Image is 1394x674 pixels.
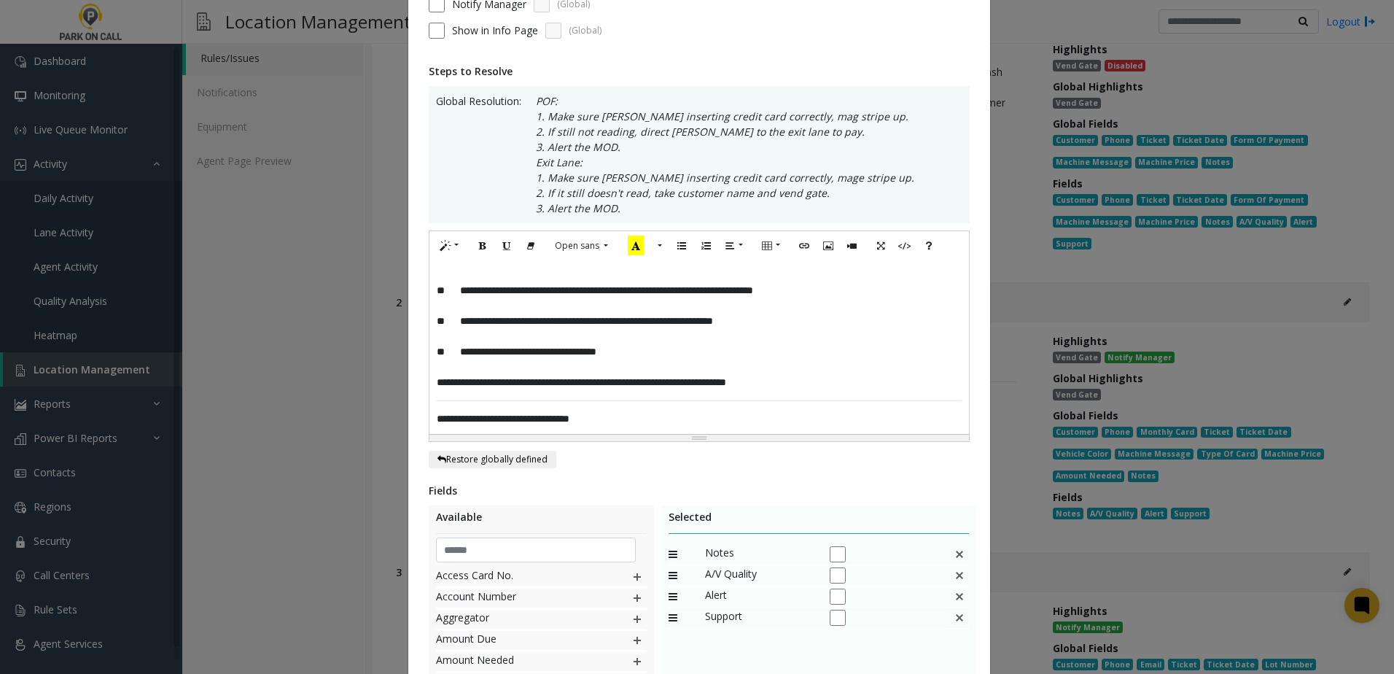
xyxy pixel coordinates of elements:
[494,235,519,257] button: Underline (CTRL+U)
[436,568,601,586] span: Access Card No.
[693,235,718,257] button: Ordered list (CTRL+SHIFT+NUM8)
[669,509,970,534] div: Selected
[518,235,543,257] button: Remove Font Style (CTRL+\)
[705,587,814,606] span: Alert
[954,608,965,627] img: This is a default field and cannot be deleted.
[631,631,643,650] img: plusIcon.svg
[547,235,616,257] button: Font Family
[892,235,917,257] button: Code View
[429,451,556,468] button: Restore globally defined
[436,93,521,216] span: Global Resolution:
[669,235,694,257] button: Unordered list (CTRL+SHIFT+NUM7)
[436,589,601,608] span: Account Number
[429,435,969,441] div: Resize
[620,235,652,257] button: Recent Color
[705,608,814,627] span: Support
[868,235,893,257] button: Full Screen
[954,545,965,564] img: This is a default field and cannot be deleted.
[429,483,970,498] div: Fields
[816,235,841,257] button: Picture
[433,235,467,257] button: Style
[705,566,814,585] span: A/V Quality
[631,610,643,629] img: plusIcon.svg
[436,631,601,650] span: Amount Due
[436,652,601,671] span: Amount Needed
[521,93,914,216] p: POF: 1. Make sure [PERSON_NAME] inserting credit card correctly, mag stripe up. 2. If still not r...
[631,652,643,671] img: plusIcon.svg
[436,509,647,534] div: Available
[429,63,970,79] div: Steps to Resolve
[470,235,495,257] button: Bold (CTRL+B)
[555,239,599,252] span: Open sans
[436,610,601,629] span: Aggregator
[631,589,643,608] img: plusIcon.svg
[717,235,751,257] button: Paragraph
[792,235,817,257] button: Link (CTRL+K)
[705,545,814,564] span: Notes
[954,587,965,606] img: This is a default field and cannot be deleted.
[840,235,865,257] button: Video
[631,568,643,586] img: plusIcon.svg
[651,235,666,257] button: More Color
[954,566,965,585] img: This is a default field and cannot be deleted.
[755,235,788,257] button: Table
[916,235,941,257] button: Help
